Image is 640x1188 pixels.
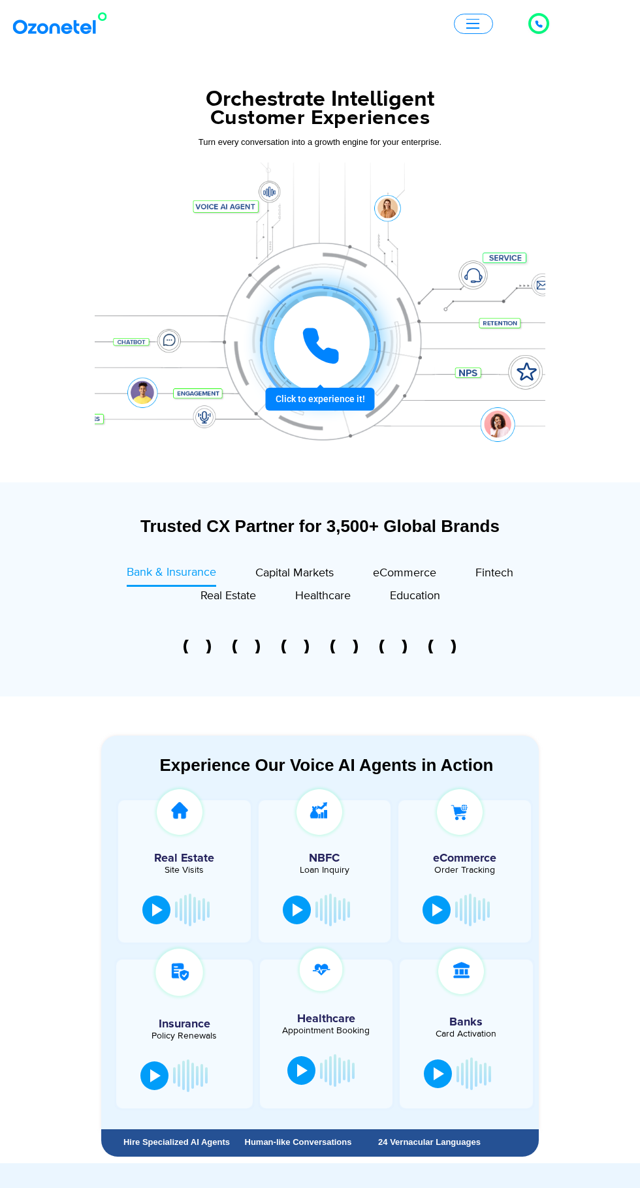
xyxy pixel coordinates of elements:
[373,564,436,587] a: eCommerce
[255,564,334,587] a: Capital Markets
[295,587,351,610] a: Healthcare
[373,566,436,580] span: eCommerce
[123,1031,246,1040] div: Policy Renewals
[200,587,256,610] a: Real Estate
[101,515,539,538] div: Trusted CX Partner for 3,500+ Global Brands
[127,565,216,580] span: Bank & Insurance
[270,1013,383,1025] h5: Healthcare
[200,589,256,603] span: Real Estate
[405,866,524,875] div: Order Tracking
[406,1016,526,1028] h5: Banks
[475,564,513,587] a: Fintech
[406,1029,526,1039] div: Card Activation
[475,566,513,580] span: Fintech
[95,135,545,149] div: Turn every conversation into a growth engine for your enterprise.
[390,589,440,603] span: Education
[123,1018,246,1030] h5: Insurance
[418,640,467,653] div: 6 of 6
[255,566,334,580] span: Capital Markets
[295,589,351,603] span: Healthcare
[369,640,418,653] div: 5 of 6
[239,1138,357,1146] div: Human-like Conversations
[320,640,369,653] div: 4 of 6
[125,852,244,864] h5: Real Estate
[271,640,320,653] div: 3 of 6
[173,640,222,653] div: 1 of 6
[121,1138,232,1146] div: Hire Specialized AI Agents
[270,1026,383,1035] div: Appointment Booking
[127,564,216,587] a: Bank & Insurance
[265,866,385,875] div: Loan Inquiry
[95,88,545,110] div: Orchestrate Intelligent
[390,587,440,610] a: Education
[125,866,244,875] div: Site Visits
[405,852,524,864] h5: eCommerce
[173,640,467,653] div: Image Carousel
[265,852,385,864] h5: NBFC
[222,640,271,653] div: 2 of 6
[114,755,539,775] div: Experience Our Voice AI Agents in Action
[370,1138,488,1146] div: 24 Vernacular Languages
[95,102,545,134] div: Customer Experiences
